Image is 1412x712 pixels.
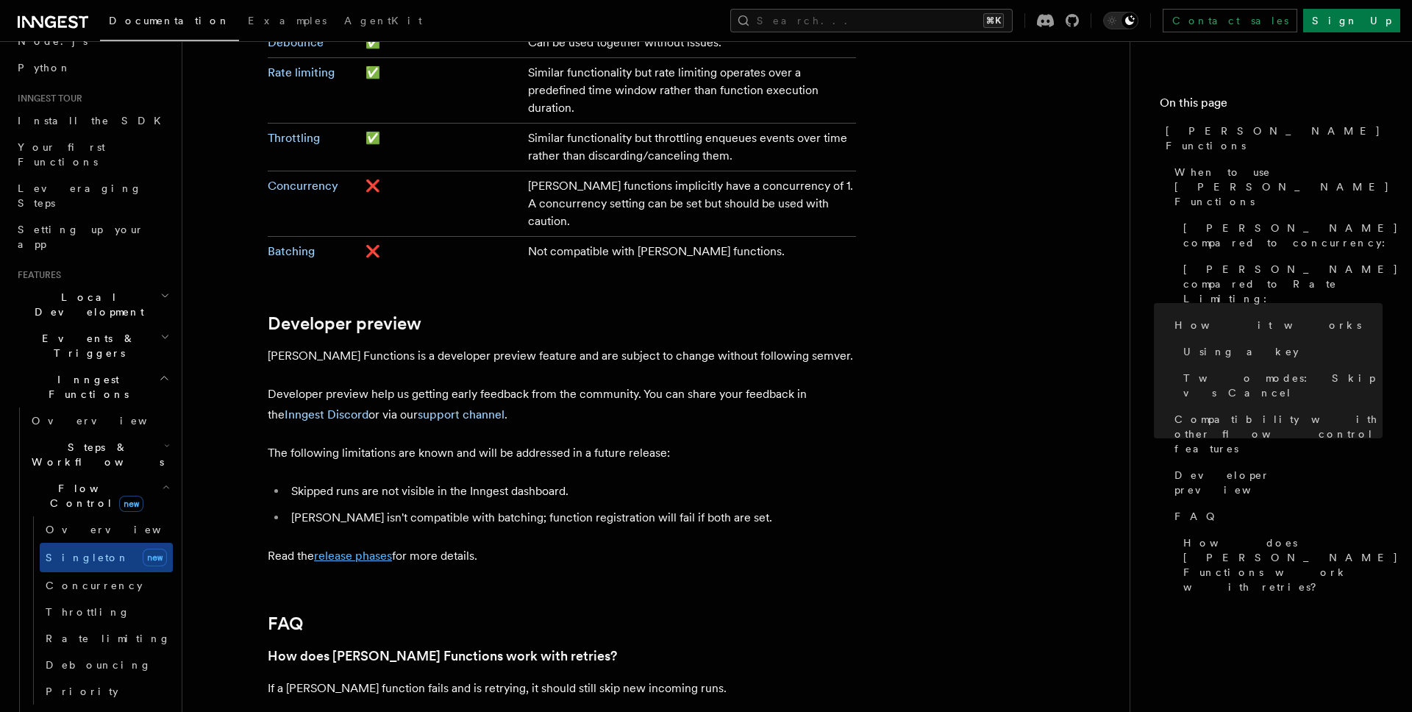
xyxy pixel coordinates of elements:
td: ✅ [360,28,522,58]
a: Examples [239,4,335,40]
a: AgentKit [335,4,431,40]
td: [PERSON_NAME] functions implicitly have a concurrency of 1. A concurrency setting can be set but ... [522,171,856,237]
a: Overview [40,516,173,543]
a: Overview [26,407,173,434]
span: Setting up your app [18,224,144,250]
td: Similar functionality but rate limiting operates over a predefined time window rather than functi... [522,58,856,124]
a: Python [12,54,173,81]
span: Your first Functions [18,141,105,168]
a: Priority [40,678,173,705]
div: Flow Controlnew [26,516,173,705]
a: How does [PERSON_NAME] Functions work with retries? [1177,530,1383,600]
span: Debouncing [46,659,151,671]
button: Events & Triggers [12,325,173,366]
span: How it works [1174,318,1361,332]
a: Sign Up [1303,9,1400,32]
span: Throttling [46,606,130,618]
a: FAQ [268,613,303,634]
span: new [119,496,143,512]
button: Toggle dark mode [1103,12,1138,29]
a: Documentation [100,4,239,41]
a: Debouncing [40,652,173,678]
p: The following limitations are known and will be addressed in a future release: [268,443,856,463]
a: Developer preview [268,313,421,334]
span: Install the SDK [18,115,170,127]
a: FAQ [1169,503,1383,530]
span: Inngest Functions [12,372,159,402]
button: Search...⌘K [730,9,1013,32]
a: When to use [PERSON_NAME] Functions [1169,159,1383,215]
a: Rate limiting [268,65,335,79]
a: Debounce [268,35,324,49]
span: AgentKit [344,15,422,26]
li: [PERSON_NAME] isn't compatible with batching; function registration will fail if both are set. [287,508,856,528]
span: When to use [PERSON_NAME] Functions [1174,165,1390,209]
td: ❌ [360,237,522,267]
span: Flow Control [26,481,162,510]
span: [PERSON_NAME] compared to Rate Limiting: [1183,262,1399,306]
span: How does [PERSON_NAME] Functions work with retries? [1183,535,1399,594]
a: Batching [268,244,315,258]
span: [PERSON_NAME] compared to concurrency: [1183,221,1399,250]
span: Node.js [18,35,88,47]
kbd: ⌘K [983,13,1004,28]
td: ✅ [360,124,522,171]
h4: On this page [1160,94,1383,118]
span: Inngest tour [12,93,82,104]
span: Singleton [46,552,129,563]
td: Not compatible with [PERSON_NAME] functions. [522,237,856,267]
span: Features [12,269,61,281]
p: [PERSON_NAME] Functions is a developer preview feature and are subject to change without followin... [268,346,856,366]
span: new [143,549,167,566]
a: How it works [1169,312,1383,338]
a: [PERSON_NAME] compared to concurrency: [1177,215,1383,256]
a: Rate limiting [40,625,173,652]
td: Similar functionality but throttling enqueues events over time rather than discarding/canceling t... [522,124,856,171]
span: Developer preview [1174,468,1383,497]
p: Read the for more details. [268,546,856,566]
span: Rate limiting [46,633,171,644]
a: Throttling [268,131,320,145]
span: Overview [46,524,197,535]
a: support channel [418,407,504,421]
span: FAQ [1174,509,1222,524]
span: [PERSON_NAME] Functions [1166,124,1383,153]
span: Compatibility with other flow control features [1174,412,1383,456]
td: ✅ [360,58,522,124]
p: If a [PERSON_NAME] function fails and is retrying, it should still skip new incoming runs. [268,678,856,699]
span: Local Development [12,290,160,319]
a: Compatibility with other flow control features [1169,406,1383,462]
button: Inngest Functions [12,366,173,407]
span: Leveraging Steps [18,182,142,209]
span: Examples [248,15,327,26]
button: Flow Controlnew [26,475,173,516]
a: Concurrency [268,179,338,193]
a: How does [PERSON_NAME] Functions work with retries? [268,646,617,666]
li: Skipped runs are not visible in the Inngest dashboard. [287,481,856,502]
span: Overview [32,415,183,427]
a: Two modes: Skip vs Cancel [1177,365,1383,406]
a: Inngest Discord [285,407,368,421]
a: [PERSON_NAME] compared to Rate Limiting: [1177,256,1383,312]
span: Priority [46,686,118,697]
span: Using a key [1183,344,1299,359]
span: Concurrency [46,580,143,591]
a: Throttling [40,599,173,625]
span: Documentation [109,15,230,26]
a: Concurrency [40,572,173,599]
span: Python [18,62,71,74]
a: Developer preview [1169,462,1383,503]
td: Can be used together without issues. [522,28,856,58]
a: Your first Functions [12,134,173,175]
a: Singletonnew [40,543,173,572]
td: ❌ [360,171,522,237]
span: Steps & Workflows [26,440,164,469]
a: Install the SDK [12,107,173,134]
a: Contact sales [1163,9,1297,32]
a: Setting up your app [12,216,173,257]
a: [PERSON_NAME] Functions [1160,118,1383,159]
a: Using a key [1177,338,1383,365]
button: Steps & Workflows [26,434,173,475]
a: Leveraging Steps [12,175,173,216]
button: Local Development [12,284,173,325]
